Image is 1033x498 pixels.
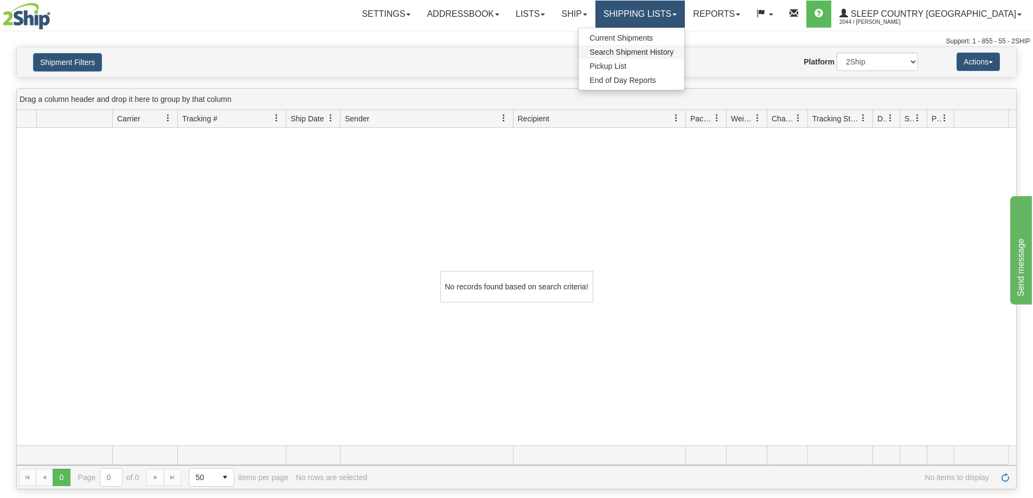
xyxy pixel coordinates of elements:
[839,17,921,28] span: 2044 / [PERSON_NAME]
[322,109,340,127] a: Ship Date filter column settings
[908,109,927,127] a: Shipment Issues filter column settings
[78,468,139,487] span: Page of 0
[117,113,140,124] span: Carrier
[579,45,684,59] a: Search Shipment History
[419,1,508,28] a: Addressbook
[589,34,653,42] span: Current Shipments
[17,89,1016,110] div: grid grouping header
[831,1,1030,28] a: Sleep Country [GEOGRAPHIC_DATA] 2044 / [PERSON_NAME]
[291,113,324,124] span: Ship Date
[296,473,368,482] div: No rows are selected
[1008,193,1032,304] iframe: chat widget
[589,62,626,70] span: Pickup List
[935,109,954,127] a: Pickup Status filter column settings
[667,109,685,127] a: Recipient filter column settings
[579,59,684,73] a: Pickup List
[354,1,419,28] a: Settings
[812,113,859,124] span: Tracking Status
[267,109,286,127] a: Tracking # filter column settings
[708,109,726,127] a: Packages filter column settings
[345,113,369,124] span: Sender
[748,109,767,127] a: Weight filter column settings
[579,73,684,87] a: End of Day Reports
[3,37,1030,46] div: Support: 1 - 855 - 55 - 2SHIP
[904,113,914,124] span: Shipment Issues
[932,113,941,124] span: Pickup Status
[772,113,794,124] span: Charge
[189,468,234,487] span: Page sizes drop down
[196,472,210,483] span: 50
[495,109,513,127] a: Sender filter column settings
[440,271,593,302] div: No records found based on search criteria!
[33,53,102,72] button: Shipment Filters
[595,1,685,28] a: Shipping lists
[182,113,217,124] span: Tracking #
[854,109,872,127] a: Tracking Status filter column settings
[375,473,989,482] span: No items to display
[881,109,900,127] a: Delivery Status filter column settings
[508,1,553,28] a: Lists
[3,3,50,30] img: logo2044.jpg
[877,113,887,124] span: Delivery Status
[848,9,1016,18] span: Sleep Country [GEOGRAPHIC_DATA]
[518,113,549,124] span: Recipient
[804,56,835,67] label: Platform
[53,469,70,486] span: Page 0
[579,31,684,45] a: Current Shipments
[731,113,754,124] span: Weight
[690,113,713,124] span: Packages
[553,1,595,28] a: Ship
[216,469,234,486] span: select
[159,109,177,127] a: Carrier filter column settings
[685,1,748,28] a: Reports
[957,53,1000,71] button: Actions
[789,109,807,127] a: Charge filter column settings
[997,469,1014,486] a: Refresh
[189,468,288,487] span: items per page
[589,48,673,56] span: Search Shipment History
[589,76,656,85] span: End of Day Reports
[8,7,100,20] div: Send message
